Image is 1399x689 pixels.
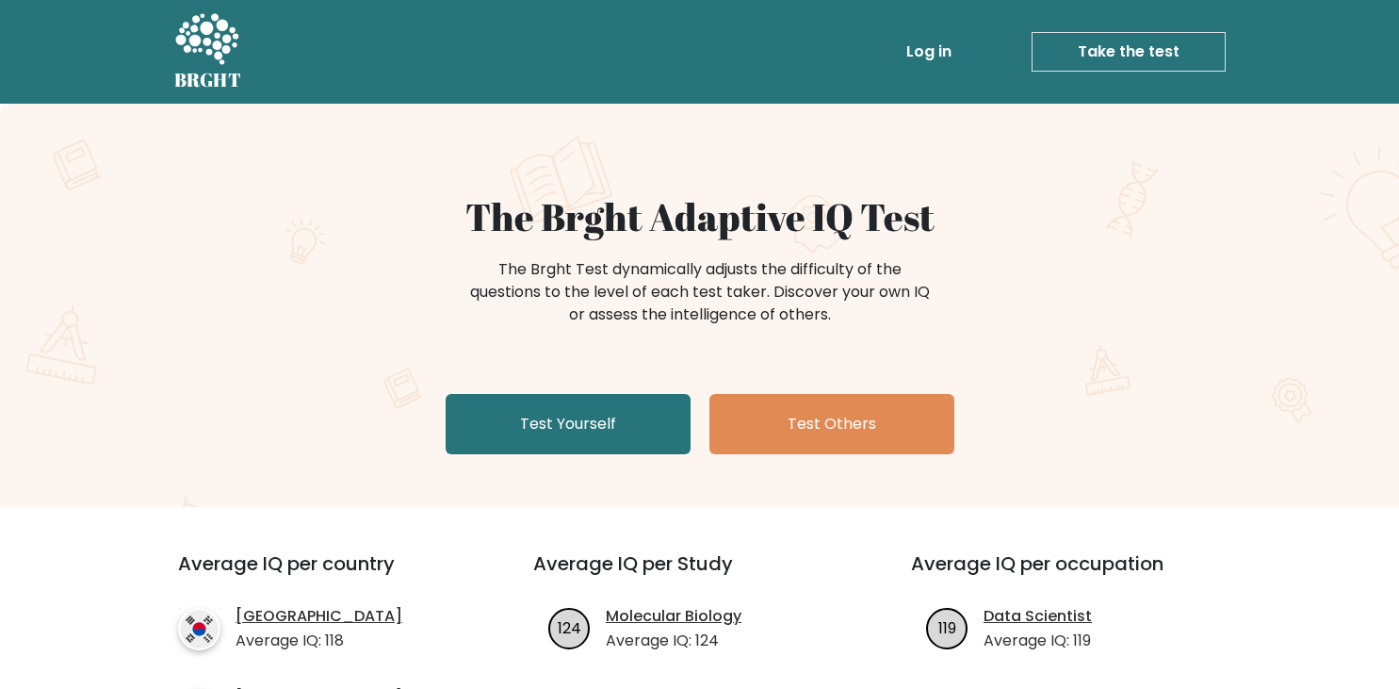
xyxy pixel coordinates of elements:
[236,630,402,652] p: Average IQ: 118
[899,33,959,71] a: Log in
[174,8,242,96] a: BRGHT
[709,394,954,454] a: Test Others
[938,616,956,638] text: 119
[533,552,866,598] h3: Average IQ per Study
[240,194,1160,239] h1: The Brght Adaptive IQ Test
[984,630,1092,652] p: Average IQ: 119
[174,69,242,91] h5: BRGHT
[606,630,741,652] p: Average IQ: 124
[984,605,1092,628] a: Data Scientist
[446,394,691,454] a: Test Yourself
[178,552,465,598] h3: Average IQ per country
[558,616,581,638] text: 124
[911,552,1244,598] h3: Average IQ per occupation
[606,605,741,628] a: Molecular Biology
[1032,32,1226,72] a: Take the test
[464,258,935,326] div: The Brght Test dynamically adjusts the difficulty of the questions to the level of each test take...
[178,608,220,650] img: country
[236,605,402,628] a: [GEOGRAPHIC_DATA]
